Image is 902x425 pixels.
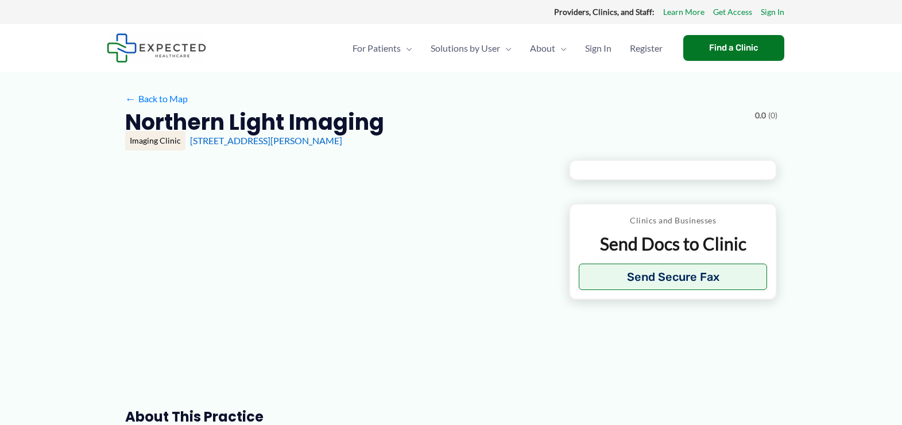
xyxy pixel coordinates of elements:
[555,28,567,68] span: Menu Toggle
[500,28,512,68] span: Menu Toggle
[125,108,384,136] h2: Northern Light Imaging
[585,28,611,68] span: Sign In
[579,233,768,255] p: Send Docs to Clinic
[125,131,185,150] div: Imaging Clinic
[190,135,342,146] a: [STREET_ADDRESS][PERSON_NAME]
[579,264,768,290] button: Send Secure Fax
[125,93,136,104] span: ←
[768,108,777,123] span: (0)
[530,28,555,68] span: About
[755,108,766,123] span: 0.0
[521,28,576,68] a: AboutMenu Toggle
[343,28,672,68] nav: Primary Site Navigation
[421,28,521,68] a: Solutions by UserMenu Toggle
[401,28,412,68] span: Menu Toggle
[663,5,704,20] a: Learn More
[107,33,206,63] img: Expected Healthcare Logo - side, dark font, small
[630,28,663,68] span: Register
[343,28,421,68] a: For PatientsMenu Toggle
[576,28,621,68] a: Sign In
[683,35,784,61] a: Find a Clinic
[713,5,752,20] a: Get Access
[125,90,188,107] a: ←Back to Map
[431,28,500,68] span: Solutions by User
[761,5,784,20] a: Sign In
[579,213,768,228] p: Clinics and Businesses
[621,28,672,68] a: Register
[554,7,655,17] strong: Providers, Clinics, and Staff:
[353,28,401,68] span: For Patients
